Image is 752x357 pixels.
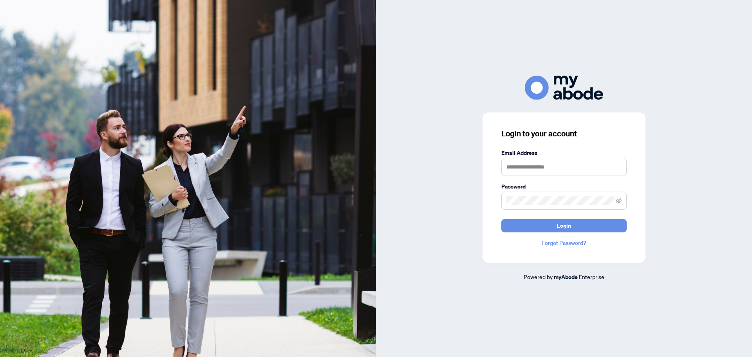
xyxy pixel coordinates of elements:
[554,273,578,281] a: myAbode
[501,239,627,247] a: Forgot Password?
[501,182,627,191] label: Password
[525,76,603,100] img: ma-logo
[524,273,553,280] span: Powered by
[616,198,622,203] span: eye-invisible
[501,219,627,232] button: Login
[501,128,627,139] h3: Login to your account
[501,149,627,157] label: Email Address
[557,219,571,232] span: Login
[579,273,604,280] span: Enterprise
